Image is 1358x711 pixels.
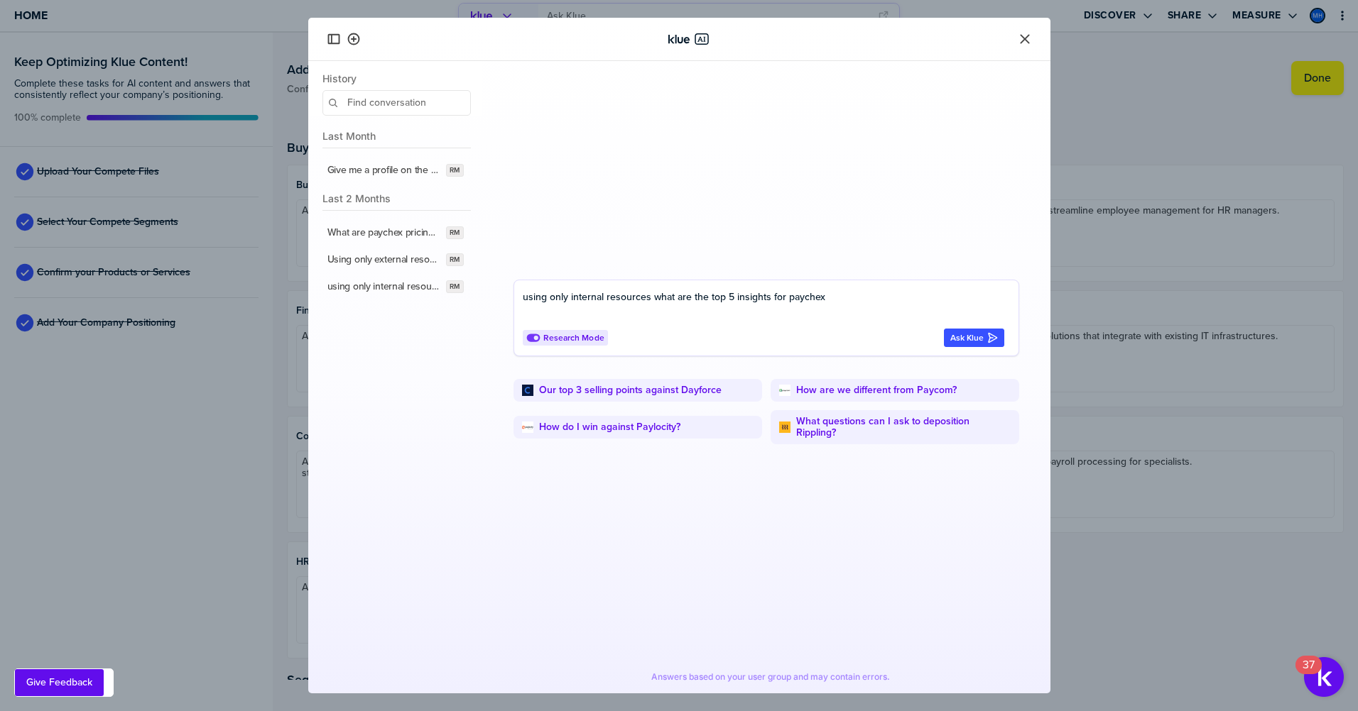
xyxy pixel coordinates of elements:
span: RM [450,165,460,176]
button: Ask Klue [944,329,1004,347]
img: How are we different from Paycom? [779,385,791,396]
div: 37 [1303,665,1315,683]
img: Our top 3 selling points against Dayforce [522,385,533,396]
img: How do I win against Paylocity? [522,421,533,433]
a: How are we different from Paycom? [796,385,957,396]
textarea: using only internal resources what are the top 5 insights for paychex [523,289,1004,323]
span: Answers based on your user group and may contain errors. [651,671,890,683]
span: RM [450,227,460,238]
span: RM [450,254,460,265]
span: Last 2 Months [322,192,471,204]
label: What are paychex pricing options [327,226,441,239]
span: Last Month [322,130,471,142]
input: Find conversation [322,90,471,116]
a: How do I win against Paylocity? [539,421,680,433]
div: Ask Klue [950,332,998,343]
a: What questions can I ask to deposition Rippling? [796,416,1011,439]
button: Close [1016,31,1033,48]
button: Open Resource Center, 37 new notifications [1304,657,1344,697]
span: History [322,72,471,84]
button: using only internal resources tell me about q2 2024 quarterly earnings?RM [317,273,474,300]
button: What are paychex pricing optionsRM [317,219,474,246]
span: RM [450,281,460,292]
button: Give me a profile on the company avantiRM [317,157,474,184]
button: Give Feedback [15,669,104,696]
label: Using only external resources and existing cards give me a company overview of UKG [327,253,441,266]
img: What questions can I ask to deposition Rippling? [779,421,791,433]
span: Research Mode [543,333,604,343]
label: Give me a profile on the company avanti [327,164,441,177]
label: using only internal resources tell me about q2 2024 quarterly earnings? [327,280,441,293]
a: Our top 3 selling points against Dayforce [539,385,722,396]
button: Using only external resources and existing cards give me a company overview of UKGRM [317,246,474,273]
